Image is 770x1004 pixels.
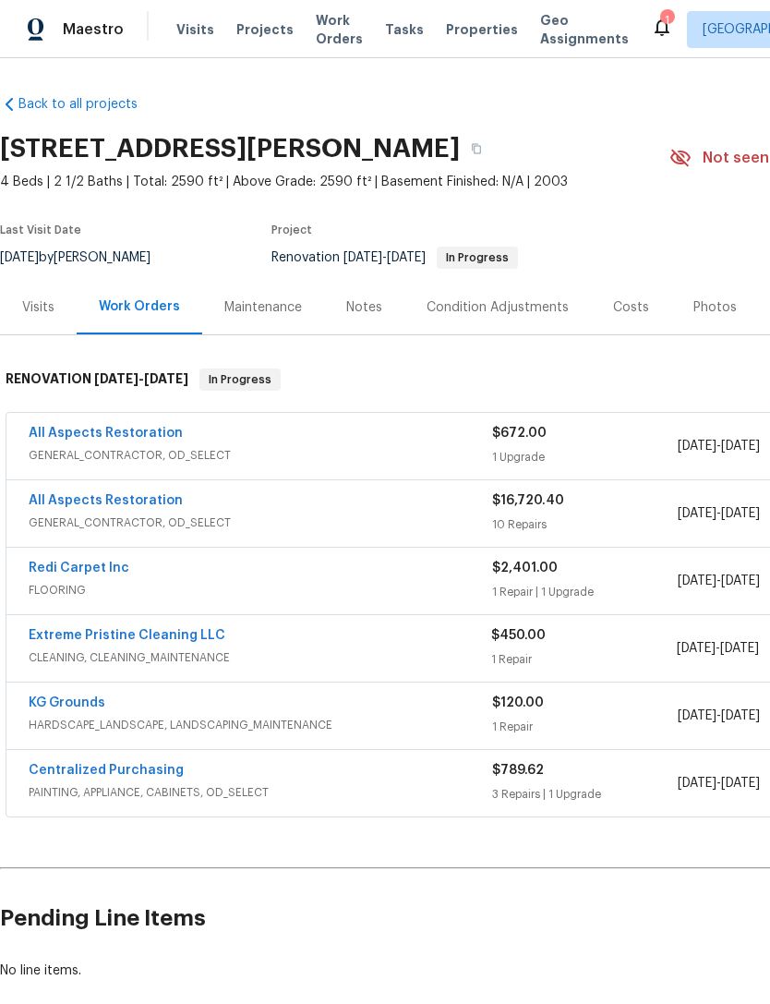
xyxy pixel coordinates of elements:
[492,515,678,534] div: 10 Repairs
[660,11,673,30] div: 1
[677,639,759,658] span: -
[29,783,492,802] span: PAINTING, APPLIANCE, CABINETS, OD_SELECT
[678,707,760,725] span: -
[29,562,129,575] a: Redi Carpet Inc
[29,427,183,440] a: All Aspects Restoration
[385,23,424,36] span: Tasks
[492,785,678,804] div: 3 Repairs | 1 Upgrade
[678,437,760,455] span: -
[678,440,716,453] span: [DATE]
[29,581,492,599] span: FLOORING
[720,642,759,655] span: [DATE]
[492,448,678,466] div: 1 Upgrade
[492,494,564,507] span: $16,720.40
[492,718,678,736] div: 1 Repair
[721,507,760,520] span: [DATE]
[63,20,124,39] span: Maestro
[99,297,180,316] div: Work Orders
[540,11,629,48] span: Geo Assignments
[678,572,760,590] span: -
[492,562,558,575] span: $2,401.00
[678,777,716,790] span: [DATE]
[678,709,716,722] span: [DATE]
[176,20,214,39] span: Visits
[439,252,516,263] span: In Progress
[29,648,491,667] span: CLEANING, CLEANING_MAINTENANCE
[492,696,544,709] span: $120.00
[678,504,760,523] span: -
[446,20,518,39] span: Properties
[491,650,676,669] div: 1 Repair
[678,507,716,520] span: [DATE]
[29,514,492,532] span: GENERAL_CONTRACTOR, OD_SELECT
[721,440,760,453] span: [DATE]
[29,446,492,465] span: GENERAL_CONTRACTOR, OD_SELECT
[316,11,363,48] span: Work Orders
[94,372,138,385] span: [DATE]
[492,427,547,440] span: $672.00
[427,298,569,317] div: Condition Adjustments
[224,298,302,317] div: Maintenance
[144,372,188,385] span: [DATE]
[346,298,382,317] div: Notes
[693,298,737,317] div: Photos
[29,494,183,507] a: All Aspects Restoration
[460,132,493,165] button: Copy Address
[29,764,184,777] a: Centralized Purchasing
[29,629,225,642] a: Extreme Pristine Cleaning LLC
[343,251,382,264] span: [DATE]
[22,298,54,317] div: Visits
[491,629,546,642] span: $450.00
[492,583,678,601] div: 1 Repair | 1 Upgrade
[201,370,279,389] span: In Progress
[677,642,716,655] span: [DATE]
[6,369,188,391] h6: RENOVATION
[387,251,426,264] span: [DATE]
[678,774,760,792] span: -
[29,696,105,709] a: KG Grounds
[29,716,492,734] span: HARDSCAPE_LANDSCAPE, LANDSCAPING_MAINTENANCE
[678,575,716,587] span: [DATE]
[721,575,760,587] span: [DATE]
[721,709,760,722] span: [DATE]
[271,251,518,264] span: Renovation
[271,224,312,236] span: Project
[236,20,294,39] span: Projects
[94,372,188,385] span: -
[613,298,649,317] div: Costs
[343,251,426,264] span: -
[492,764,544,777] span: $789.62
[721,777,760,790] span: [DATE]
